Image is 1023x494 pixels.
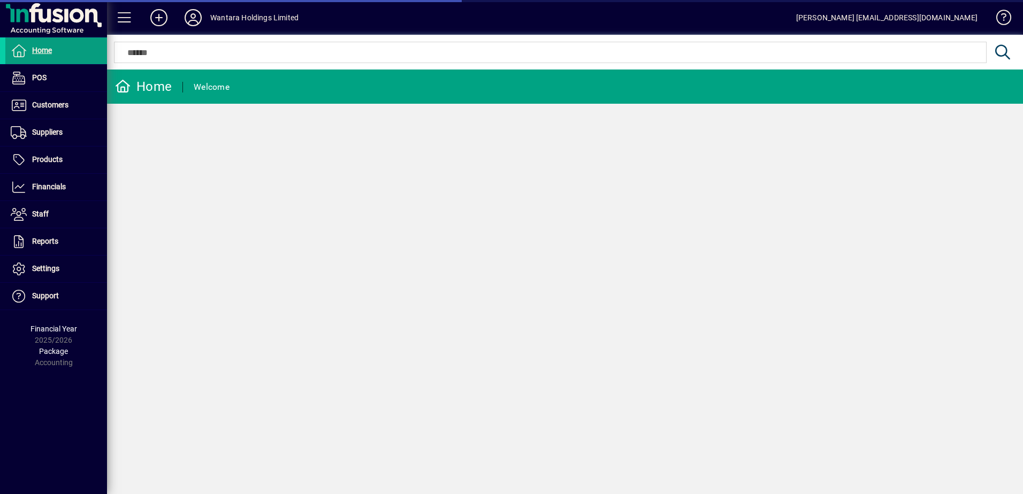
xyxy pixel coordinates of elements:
[210,9,299,26] div: Wantara Holdings Limited
[32,128,63,136] span: Suppliers
[176,8,210,27] button: Profile
[32,237,58,245] span: Reports
[32,46,52,55] span: Home
[142,8,176,27] button: Add
[32,291,59,300] span: Support
[32,182,66,191] span: Financials
[30,325,77,333] span: Financial Year
[5,92,107,119] a: Customers
[32,264,59,273] span: Settings
[5,283,107,310] a: Support
[5,65,107,91] a: POS
[988,2,1010,37] a: Knowledge Base
[32,210,49,218] span: Staff
[5,201,107,228] a: Staff
[5,174,107,200] a: Financials
[194,79,230,96] div: Welcome
[5,256,107,282] a: Settings
[796,9,978,26] div: [PERSON_NAME] [EMAIL_ADDRESS][DOMAIN_NAME]
[32,155,63,164] span: Products
[5,146,107,173] a: Products
[115,78,172,95] div: Home
[39,347,68,356] span: Package
[5,119,107,146] a: Suppliers
[32,101,68,109] span: Customers
[32,73,47,82] span: POS
[5,228,107,255] a: Reports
